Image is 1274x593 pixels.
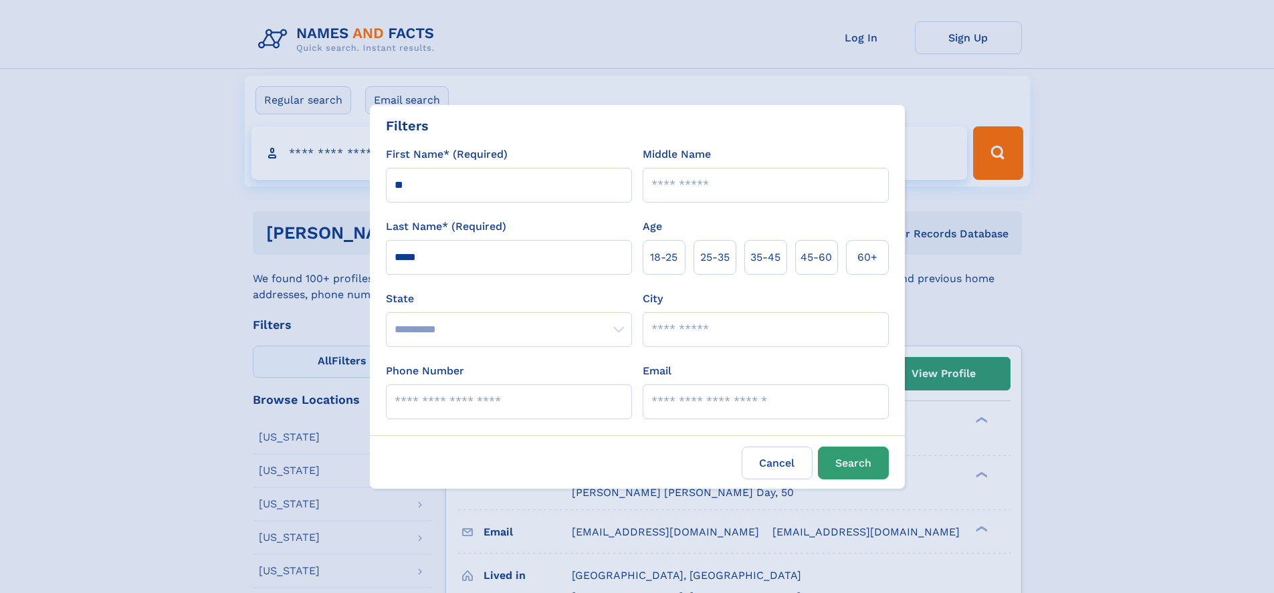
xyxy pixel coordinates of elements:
div: Filters [386,116,429,136]
label: City [643,291,663,307]
label: Email [643,363,671,379]
span: 60+ [857,249,877,265]
label: Cancel [742,447,813,479]
span: 25‑35 [700,249,730,265]
span: 18‑25 [650,249,677,265]
label: Phone Number [386,363,464,379]
span: 45‑60 [801,249,832,265]
label: State [386,291,632,307]
button: Search [818,447,889,479]
label: Middle Name [643,146,711,162]
label: Age [643,219,662,235]
label: First Name* (Required) [386,146,508,162]
span: 35‑45 [750,249,780,265]
label: Last Name* (Required) [386,219,506,235]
